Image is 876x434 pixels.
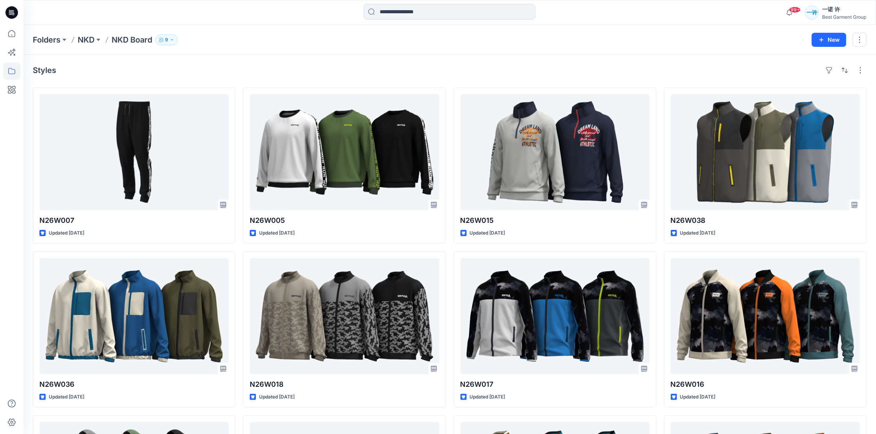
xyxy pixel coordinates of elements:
[680,393,716,401] p: Updated [DATE]
[460,215,650,226] p: N26W015
[259,229,295,237] p: Updated [DATE]
[78,34,94,45] a: NKD
[671,258,860,374] a: N26W016
[250,94,439,210] a: N26W005
[805,5,819,20] div: 一许
[671,379,860,390] p: N26W016
[460,258,650,374] a: N26W017
[250,379,439,390] p: N26W018
[49,393,84,401] p: Updated [DATE]
[460,379,650,390] p: N26W017
[671,94,860,210] a: N26W038
[812,33,846,47] button: New
[680,229,716,237] p: Updated [DATE]
[39,258,229,374] a: N26W036
[33,66,56,75] h4: Styles
[39,379,229,390] p: N26W036
[470,229,505,237] p: Updated [DATE]
[822,5,866,14] div: 一诺 许
[112,34,152,45] p: NKD Board
[250,215,439,226] p: N26W005
[789,7,801,13] span: 99+
[33,34,60,45] a: Folders
[155,34,178,45] button: 9
[671,215,860,226] p: N26W038
[460,94,650,210] a: N26W015
[49,229,84,237] p: Updated [DATE]
[165,36,168,44] p: 9
[250,258,439,374] a: N26W018
[470,393,505,401] p: Updated [DATE]
[39,94,229,210] a: N26W007
[39,215,229,226] p: N26W007
[259,393,295,401] p: Updated [DATE]
[822,14,866,20] div: Best Garment Group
